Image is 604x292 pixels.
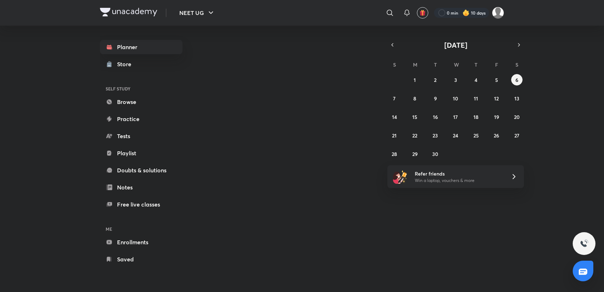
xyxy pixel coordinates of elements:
button: September 24, 2025 [450,130,461,141]
img: Company Logo [100,8,157,16]
abbr: Thursday [475,61,477,68]
a: Saved [100,252,182,266]
abbr: Monday [413,61,417,68]
a: Free live classes [100,197,182,212]
abbr: September 5, 2025 [495,77,498,83]
abbr: Saturday [515,61,518,68]
button: September 30, 2025 [430,148,441,160]
img: referral [393,170,407,184]
abbr: September 28, 2025 [392,151,397,157]
a: Practice [100,112,182,126]
button: September 23, 2025 [430,130,441,141]
img: Payal [492,7,504,19]
abbr: September 23, 2025 [433,132,438,139]
abbr: September 8, 2025 [413,95,416,102]
button: September 8, 2025 [409,93,420,104]
div: Store [117,60,136,68]
abbr: September 1, 2025 [414,77,416,83]
button: September 6, 2025 [511,74,523,85]
button: September 9, 2025 [430,93,441,104]
abbr: September 18, 2025 [473,114,478,120]
abbr: September 6, 2025 [515,77,518,83]
abbr: September 11, 2025 [474,95,478,102]
abbr: September 30, 2025 [432,151,438,157]
button: September 19, 2025 [491,111,502,122]
button: September 11, 2025 [470,93,482,104]
abbr: September 7, 2025 [393,95,396,102]
button: September 14, 2025 [389,111,400,122]
img: streak [462,9,470,16]
abbr: September 10, 2025 [453,95,458,102]
abbr: September 9, 2025 [434,95,437,102]
button: September 29, 2025 [409,148,420,160]
button: September 13, 2025 [511,93,523,104]
abbr: September 12, 2025 [494,95,499,102]
button: September 18, 2025 [470,111,482,122]
a: Playlist [100,146,182,160]
abbr: September 29, 2025 [412,151,418,157]
a: Enrollments [100,235,182,249]
button: September 12, 2025 [491,93,502,104]
abbr: September 22, 2025 [412,132,417,139]
abbr: September 20, 2025 [514,114,520,120]
button: September 20, 2025 [511,111,523,122]
h6: Refer friends [415,170,502,177]
img: avatar [419,10,426,16]
img: ttu [580,239,588,248]
a: Browse [100,95,182,109]
button: September 10, 2025 [450,93,461,104]
button: September 25, 2025 [470,130,482,141]
button: [DATE] [397,40,514,50]
abbr: September 17, 2025 [453,114,458,120]
abbr: September 25, 2025 [473,132,479,139]
abbr: September 19, 2025 [494,114,499,120]
button: September 1, 2025 [409,74,420,85]
a: Doubts & solutions [100,163,182,177]
button: September 27, 2025 [511,130,523,141]
abbr: September 21, 2025 [392,132,397,139]
button: September 3, 2025 [450,74,461,85]
abbr: September 27, 2025 [514,132,519,139]
button: September 5, 2025 [491,74,502,85]
abbr: September 13, 2025 [514,95,519,102]
button: September 26, 2025 [491,130,502,141]
a: Company Logo [100,8,157,18]
button: September 15, 2025 [409,111,420,122]
button: September 17, 2025 [450,111,461,122]
a: Store [100,57,182,71]
button: September 22, 2025 [409,130,420,141]
button: avatar [417,7,428,19]
h6: ME [100,223,182,235]
abbr: September 24, 2025 [453,132,458,139]
button: NEET UG [175,6,219,20]
abbr: September 14, 2025 [392,114,397,120]
span: [DATE] [444,40,467,50]
a: Tests [100,129,182,143]
abbr: September 26, 2025 [494,132,499,139]
abbr: Friday [495,61,498,68]
button: September 21, 2025 [389,130,400,141]
button: September 7, 2025 [389,93,400,104]
abbr: Sunday [393,61,396,68]
a: Planner [100,40,182,54]
button: September 2, 2025 [430,74,441,85]
abbr: September 3, 2025 [454,77,457,83]
button: September 28, 2025 [389,148,400,160]
a: Notes [100,180,182,194]
abbr: Tuesday [434,61,437,68]
button: September 4, 2025 [470,74,482,85]
abbr: Wednesday [454,61,459,68]
p: Win a laptop, vouchers & more [415,177,502,184]
abbr: September 2, 2025 [434,77,436,83]
button: September 16, 2025 [430,111,441,122]
abbr: September 4, 2025 [475,77,477,83]
h6: SELF STUDY [100,83,182,95]
abbr: September 16, 2025 [433,114,438,120]
abbr: September 15, 2025 [412,114,417,120]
